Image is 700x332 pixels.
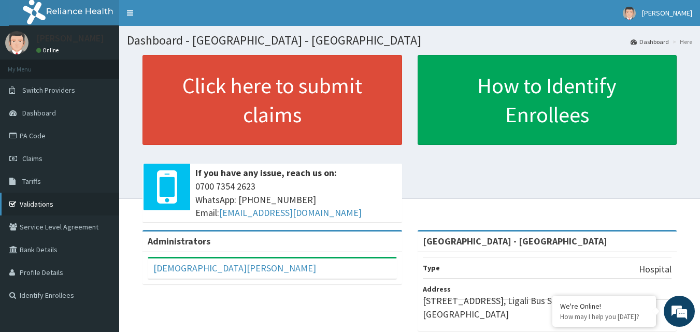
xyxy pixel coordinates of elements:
a: Dashboard [631,37,669,46]
p: [STREET_ADDRESS], Ligali Bus Stop. Ajegunle- [GEOGRAPHIC_DATA] [423,294,672,321]
a: [DEMOGRAPHIC_DATA][PERSON_NAME] [153,262,316,274]
a: How to Identify Enrollees [418,55,677,145]
b: If you have any issue, reach us on: [195,167,337,179]
a: [EMAIL_ADDRESS][DOMAIN_NAME] [219,207,362,219]
span: 0700 7354 2623 WhatsApp: [PHONE_NUMBER] Email: [195,180,397,220]
img: d_794563401_company_1708531726252_794563401 [19,52,42,78]
span: Dashboard [22,108,56,118]
textarea: Type your message and hit 'Enter' [5,222,197,258]
p: Hospital [639,263,672,276]
a: Online [36,47,61,54]
a: Click here to submit claims [142,55,402,145]
span: [PERSON_NAME] [642,8,692,18]
strong: [GEOGRAPHIC_DATA] - [GEOGRAPHIC_DATA] [423,235,607,247]
h1: Dashboard - [GEOGRAPHIC_DATA] - [GEOGRAPHIC_DATA] [127,34,692,47]
b: Type [423,263,440,272]
p: [PERSON_NAME] [36,34,104,43]
span: Claims [22,154,42,163]
b: Address [423,284,451,294]
img: User Image [5,31,28,54]
p: How may I help you today? [560,312,648,321]
span: We're online! [60,100,143,205]
span: Tariffs [22,177,41,186]
span: Switch Providers [22,85,75,95]
div: We're Online! [560,301,648,311]
div: Minimize live chat window [170,5,195,30]
li: Here [670,37,692,46]
img: User Image [623,7,636,20]
b: Administrators [148,235,210,247]
div: Chat with us now [54,58,174,71]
